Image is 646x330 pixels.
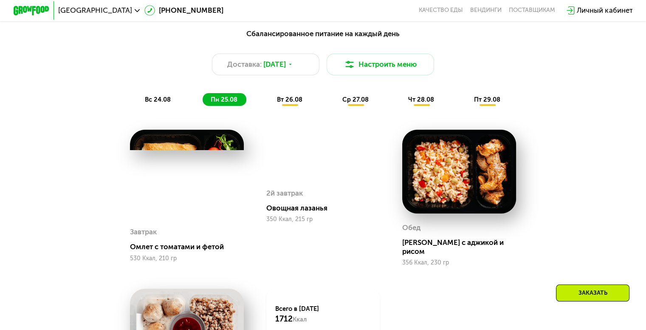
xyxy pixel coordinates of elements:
div: Личный кабинет [577,5,632,16]
span: Доставка: [227,59,262,70]
div: поставщикам [509,7,555,14]
div: 350 Ккал, 215 гр [266,254,380,261]
div: [PERSON_NAME] с аджикой и рисом [402,238,523,256]
span: вс 24.08 [145,96,171,103]
div: Завтрак [130,225,157,239]
div: 530 Ккал, 210 гр [130,255,244,262]
div: Обед [402,221,420,235]
div: Всего в [DATE] [275,304,371,324]
span: чт 28.08 [408,96,434,103]
div: Заказать [556,284,629,302]
div: 356 Ккал, 230 гр [402,259,516,266]
span: [DATE] [263,59,286,70]
div: Омлет с томатами и фетой [130,242,251,251]
span: ср 27.08 [342,96,369,103]
span: пт 29.08 [474,96,500,103]
span: 1712 [275,314,293,324]
a: [PHONE_NUMBER] [144,5,223,16]
span: пн 25.08 [211,96,237,103]
button: Настроить меню [327,54,434,75]
a: Качество еды [419,7,463,14]
a: Вендинги [470,7,502,14]
div: Овощная лазанья [266,241,387,250]
span: [GEOGRAPHIC_DATA] [58,7,132,14]
div: 2й завтрак [266,224,303,238]
span: вт 26.08 [277,96,302,103]
div: Сбалансированное питание на каждый день [57,28,589,39]
span: Ккал [293,316,307,323]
